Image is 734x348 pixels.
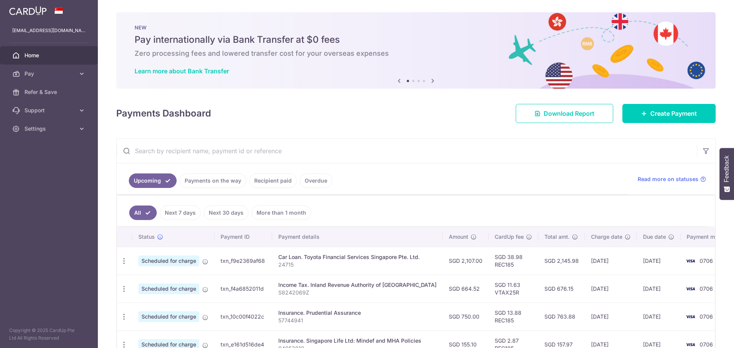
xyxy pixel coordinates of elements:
span: CardUp fee [495,233,524,241]
span: Read more on statuses [638,175,698,183]
span: 0706 [700,341,713,348]
h4: Payments Dashboard [116,107,211,120]
td: SGD 2,107.00 [443,247,489,275]
p: [EMAIL_ADDRESS][DOMAIN_NAME] [12,27,86,34]
a: Next 30 days [204,206,248,220]
p: 24715 [278,261,437,269]
th: Payment ID [214,227,272,247]
span: Pay [24,70,75,78]
span: Download Report [544,109,594,118]
span: Support [24,107,75,114]
span: 0706 [700,313,713,320]
img: CardUp [9,6,47,15]
span: Home [24,52,75,59]
span: Charge date [591,233,622,241]
span: Total amt. [544,233,570,241]
a: Payments on the way [180,173,246,188]
img: Bank Card [683,312,698,321]
span: Settings [24,125,75,133]
img: Bank Card [683,284,698,293]
span: Scheduled for charge [138,283,199,294]
button: Feedback - Show survey [719,148,734,200]
a: Learn more about Bank Transfer [135,67,229,75]
a: Download Report [516,104,613,123]
span: Create Payment [650,109,697,118]
td: txn_10c00f4022c [214,303,272,330]
h6: Zero processing fees and lowered transfer cost for your overseas expenses [135,49,697,58]
td: [DATE] [585,247,637,275]
span: Scheduled for charge [138,311,199,322]
div: Car Loan. Toyota Financial Services Singapore Pte. Ltd. [278,253,437,261]
a: Upcoming [129,173,177,188]
p: S8242069Z [278,289,437,296]
span: 0706 [700,257,713,264]
p: 57744941 [278,317,437,324]
div: Insurance. Singapore Life Ltd: Mindef and MHA Policies [278,337,437,345]
td: SGD 11.63 VTAX25R [489,275,538,303]
td: txn_f4a6852011d [214,275,272,303]
td: SGD 13.88 REC185 [489,303,538,330]
h5: Pay internationally via Bank Transfer at $0 fees [135,34,697,46]
span: 0706 [700,285,713,292]
td: SGD 664.52 [443,275,489,303]
td: SGD 750.00 [443,303,489,330]
a: More than 1 month [252,206,311,220]
td: [DATE] [637,275,680,303]
input: Search by recipient name, payment id or reference [117,139,697,163]
td: SGD 2,145.98 [538,247,585,275]
td: [DATE] [585,275,637,303]
span: Feedback [723,155,730,182]
td: [DATE] [585,303,637,330]
td: SGD 676.15 [538,275,585,303]
img: Bank Card [683,256,698,265]
span: Scheduled for charge [138,256,199,266]
a: Create Payment [622,104,716,123]
span: Amount [449,233,468,241]
td: [DATE] [637,303,680,330]
a: Next 7 days [160,206,201,220]
th: Payment details [272,227,443,247]
a: All [129,206,157,220]
div: Insurance. Prudential Assurance [278,309,437,317]
a: Read more on statuses [638,175,706,183]
p: NEW [135,24,697,31]
img: Bank transfer banner [116,12,716,89]
a: Recipient paid [249,173,297,188]
span: Status [138,233,155,241]
span: Refer & Save [24,88,75,96]
td: txn_f9e2369af68 [214,247,272,275]
span: Due date [643,233,666,241]
td: SGD 763.88 [538,303,585,330]
div: Income Tax. Inland Revenue Authority of [GEOGRAPHIC_DATA] [278,281,437,289]
a: Overdue [300,173,332,188]
td: [DATE] [637,247,680,275]
td: SGD 38.98 REC185 [489,247,538,275]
